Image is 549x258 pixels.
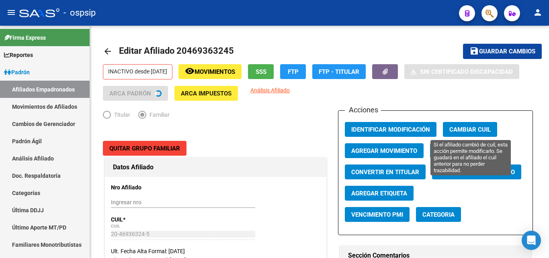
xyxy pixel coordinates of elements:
span: Firma Express [4,33,46,42]
mat-icon: person [533,8,543,17]
button: Guardar cambios [463,44,542,59]
button: Cambiar CUIL [443,122,497,137]
p: CUIL [111,215,174,224]
button: Sin Certificado Discapacidad [404,64,519,79]
span: Vencimiento PMI [351,211,403,218]
span: Análisis Afiliado [250,87,290,93]
span: ARCA Impuestos [181,90,231,97]
span: Reportes [4,51,33,59]
span: Familiar [146,110,170,119]
span: Titular [111,110,130,119]
span: Actualizar ARCA [436,147,490,154]
button: SSS [248,64,274,79]
button: Agregar Etiqueta [345,186,414,201]
mat-radio-group: Elija una opción [103,113,178,120]
span: Categoria [422,211,455,218]
span: Identificar Modificación [351,126,430,133]
mat-icon: remove_red_eye [185,66,195,76]
div: Open Intercom Messenger [522,231,541,250]
span: Quitar Grupo Familiar [109,145,180,152]
button: Actualizar ARCA [430,143,497,158]
span: Cambiar CUIL [449,126,491,133]
span: Convertir en Titular [351,169,419,176]
span: Guardar cambios [479,48,535,55]
p: Nro Afiliado [111,183,174,192]
span: Agregar Etiqueta [351,190,407,197]
span: SSS [256,68,266,75]
span: Padrón [4,68,30,77]
mat-icon: arrow_back [103,47,113,56]
button: Identificar Modificación [345,122,436,137]
span: ARCA Padrón [109,90,151,97]
button: Agregar Movimiento [345,143,424,158]
span: Movimientos [195,68,235,75]
button: ARCA Impuestos [174,86,238,101]
h1: Datos Afiliado [113,161,318,174]
button: Vencimiento PMI [345,207,410,222]
div: Ult. Fecha Alta Formal: [DATE] [111,247,320,256]
button: FTP [280,64,306,79]
mat-icon: menu [6,8,16,17]
button: Reinformar Movimiento [432,165,521,179]
button: Categoria [416,207,461,222]
mat-icon: save [469,46,479,56]
button: Convertir en Titular [345,165,426,179]
button: FTP - Titular [312,64,366,79]
h3: Acciones [345,104,381,116]
p: INACTIVO desde [DATE] [103,64,172,79]
button: Quitar Grupo Familiar [103,141,186,156]
button: ARCA Padrón [103,86,168,101]
button: Movimientos [178,64,242,79]
span: FTP [288,68,299,75]
span: Sin Certificado Discapacidad [420,68,513,75]
span: Reinformar Movimiento [438,169,515,176]
span: Editar Afiliado 20469363245 [119,46,234,56]
span: Agregar Movimiento [351,147,417,154]
span: FTP - Titular [319,68,359,75]
span: - ospsip [64,4,96,22]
